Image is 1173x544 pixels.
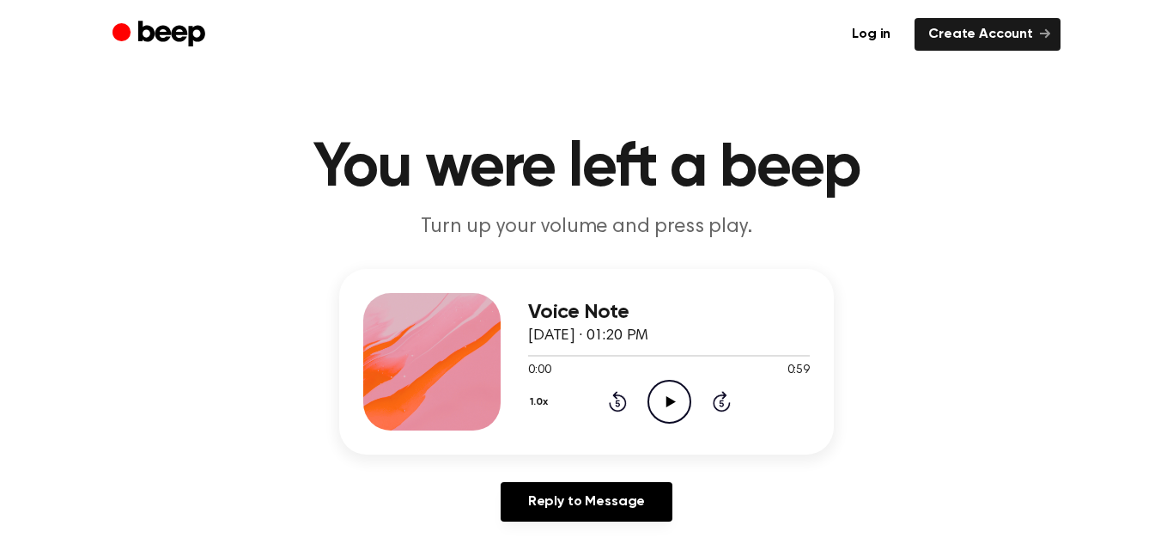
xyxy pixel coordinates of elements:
span: 0:59 [787,362,810,380]
a: Beep [112,18,210,52]
h3: Voice Note [528,301,810,324]
h1: You were left a beep [147,138,1026,199]
span: [DATE] · 01:20 PM [528,328,648,344]
a: Reply to Message [501,482,672,522]
a: Log in [838,18,904,51]
span: 0:00 [528,362,550,380]
a: Create Account [915,18,1061,51]
button: 1.0x [528,388,555,417]
p: Turn up your volume and press play. [257,213,916,241]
